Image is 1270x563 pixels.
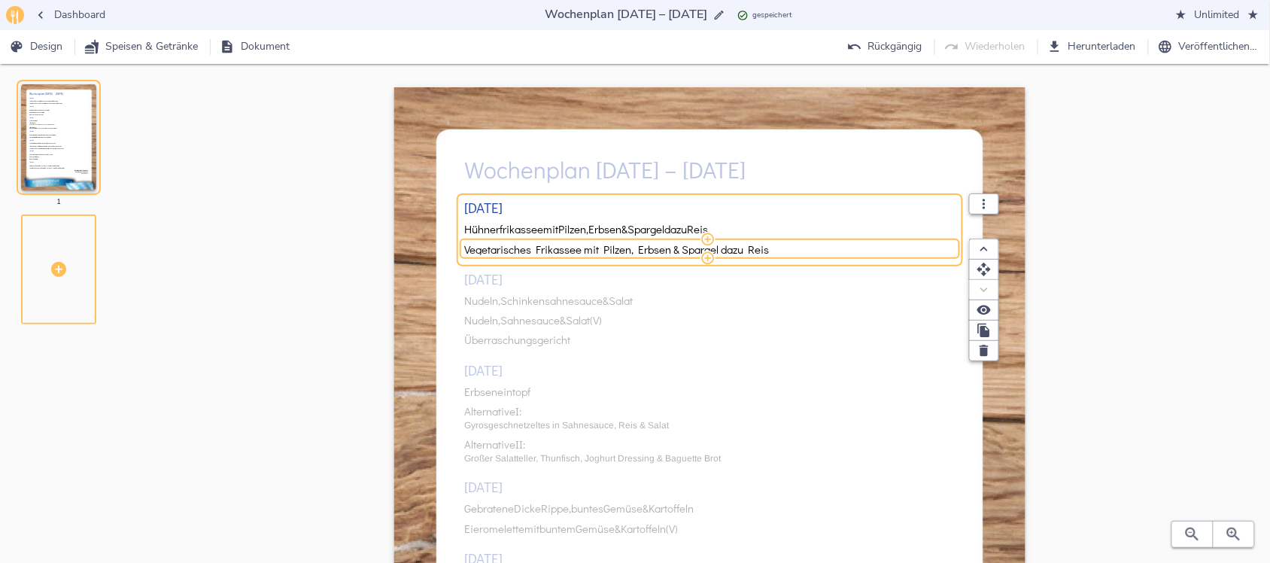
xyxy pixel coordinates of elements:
button: Speise / Getränk hinzufügen [700,251,716,266]
span: Reis [687,223,708,236]
span: Rückgängig [850,38,922,56]
h3: [DATE] [464,200,503,216]
span: Dokument [223,38,290,56]
button: Veröffentlichen… [1155,33,1264,61]
button: Speise / Getränk hinzufügen [700,232,716,247]
button: Herunterladen [1044,33,1142,61]
svg: Zuletzt gespeichert: 17.08.2025 07:54 Uhr [737,10,749,21]
svg: Löschen [977,343,992,358]
span: Erbsen [588,223,621,236]
div: [DATE]HühnerfrikasseemitPilzen,Erbsen&SpargeldazuReis [464,192,955,263]
svg: Nach oben [977,242,992,257]
span: gespeichert [752,9,792,22]
svg: Duplizieren [977,323,992,338]
svg: Zeigen / verbergen [977,303,992,318]
span: dazu [664,223,687,236]
button: Dokument [217,33,296,61]
span: & [621,223,627,236]
svg: Verschieben [977,262,992,277]
button: Speisen & Getränke [81,33,204,61]
span: Pilzen, [558,223,588,236]
button: Dashboard [30,2,111,29]
button: Design [6,33,68,61]
button: Rückgängig [844,33,928,61]
span: Herunterladen [1050,38,1136,56]
button: Unlimited [1171,2,1264,29]
div: Wochenplan [DATE] – [DATE][DATE]HühnerfrikasseemitPilzen,Erbsen&SpargeldazuReisVegetarischesFrika... [21,72,150,202]
span: Hühnerfrikassee [464,223,543,236]
svg: Modul Optionen [977,196,992,212]
svg: Seite hinzufügen [50,260,68,278]
span: Spargel [627,223,664,236]
span: Design [12,38,62,56]
span: Dashboard [36,6,105,25]
span: mit [543,223,558,236]
span: Speisen & Getränke [87,38,198,56]
span: Unlimited [1177,6,1258,25]
div: HühnerfrikasseemitPilzen,Erbsen&SpargeldazuReis [464,220,955,239]
span: Veröffentlichen… [1161,38,1258,56]
input: … [542,5,710,25]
